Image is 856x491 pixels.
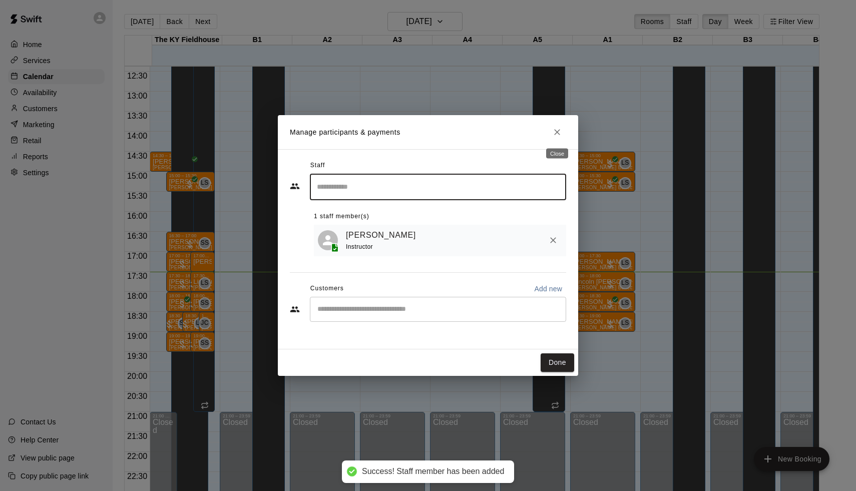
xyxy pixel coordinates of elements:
[346,243,373,250] span: Instructor
[314,209,369,225] span: 1 staff member(s)
[318,230,338,250] div: Jess Detrick
[546,149,568,159] div: Close
[548,123,566,141] button: Close
[310,174,566,200] div: Search staff
[290,304,300,314] svg: Customers
[362,466,504,477] div: Success! Staff member has been added
[310,158,325,174] span: Staff
[346,229,416,242] a: [PERSON_NAME]
[530,281,566,297] button: Add new
[310,281,344,297] span: Customers
[541,353,574,372] button: Done
[290,127,400,138] p: Manage participants & payments
[534,284,562,294] p: Add new
[310,297,566,322] div: Start typing to search customers...
[290,181,300,191] svg: Staff
[544,231,562,249] button: Remove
